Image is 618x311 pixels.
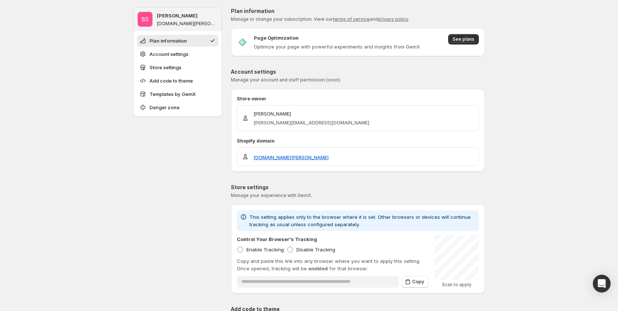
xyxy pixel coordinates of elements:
[253,119,369,126] p: [PERSON_NAME][EMAIL_ADDRESS][DOMAIN_NAME]
[137,48,218,60] button: Account settings
[231,7,485,15] p: Plan information
[237,235,317,243] p: Control Your Browser's Tracking
[231,68,485,76] p: Account settings
[412,279,424,285] span: Copy
[231,184,485,191] p: Store settings
[157,12,198,19] p: [PERSON_NAME]
[137,101,218,113] button: Danger zone
[237,37,248,48] img: Page Optimization
[150,37,187,44] span: Plan information
[237,257,429,272] p: Copy and paste this link into any browser where you want to apply this setting. Once opened, trac...
[231,193,312,198] span: Manage your experience with GemX.
[402,276,429,288] button: Copy
[150,104,179,111] span: Danger zone
[253,154,329,161] a: [DOMAIN_NAME][PERSON_NAME]
[254,34,299,41] p: Page Optimization
[237,95,479,102] p: Store owner
[253,110,369,117] p: [PERSON_NAME]
[448,34,479,44] button: See plans
[137,35,218,47] button: Plan information
[150,77,193,84] span: Add code to theme
[157,21,218,27] p: [DOMAIN_NAME][PERSON_NAME]
[593,275,611,292] div: Open Intercom Messenger
[378,16,408,22] a: privacy policy
[150,90,196,98] span: Templates by GemX
[308,265,328,271] span: enabled
[231,77,341,83] span: Manage your account and staff permission (soon).
[453,36,474,42] span: See plans
[231,16,409,22] span: Manage or change your subscription. View our and .
[137,61,218,73] button: Store settings
[150,64,181,71] span: Store settings
[246,247,284,253] span: Enable Tracking
[254,43,420,50] p: Optimize your page with powerful experiments and insights from GemX
[137,75,218,87] button: Add code to theme
[137,88,218,100] button: Templates by GemX
[138,12,152,27] span: Sandy Sandy
[150,50,188,58] span: Account settings
[296,247,335,253] span: Disable Tracking
[434,282,479,288] p: Scan to apply
[237,137,479,144] p: Shopify domain
[249,214,471,227] span: This setting applies only to the browser where it is set. Other browsers or devices will continue...
[333,16,370,22] a: terms of service
[141,16,149,23] text: SS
